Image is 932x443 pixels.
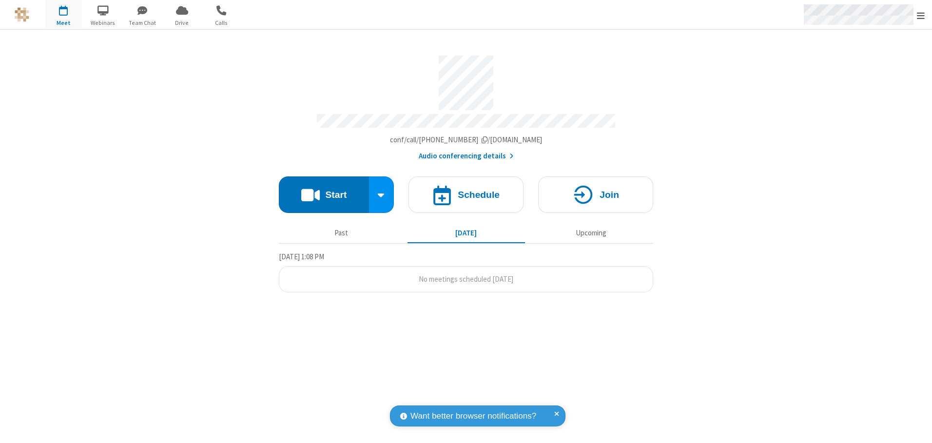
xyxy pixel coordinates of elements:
[124,19,161,27] span: Team Chat
[419,274,513,284] span: No meetings scheduled [DATE]
[164,19,200,27] span: Drive
[538,176,653,213] button: Join
[390,135,543,146] button: Copy my meeting room linkCopy my meeting room link
[458,190,500,199] h4: Schedule
[325,190,347,199] h4: Start
[369,176,394,213] div: Start conference options
[390,135,543,144] span: Copy my meeting room link
[15,7,29,22] img: QA Selenium DO NOT DELETE OR CHANGE
[532,224,650,242] button: Upcoming
[410,410,536,423] span: Want better browser notifications?
[203,19,240,27] span: Calls
[279,176,369,213] button: Start
[279,251,653,293] section: Today's Meetings
[45,19,82,27] span: Meet
[408,176,524,213] button: Schedule
[908,418,925,436] iframe: Chat
[600,190,619,199] h4: Join
[408,224,525,242] button: [DATE]
[279,48,653,162] section: Account details
[279,252,324,261] span: [DATE] 1:08 PM
[85,19,121,27] span: Webinars
[419,151,514,162] button: Audio conferencing details
[283,224,400,242] button: Past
